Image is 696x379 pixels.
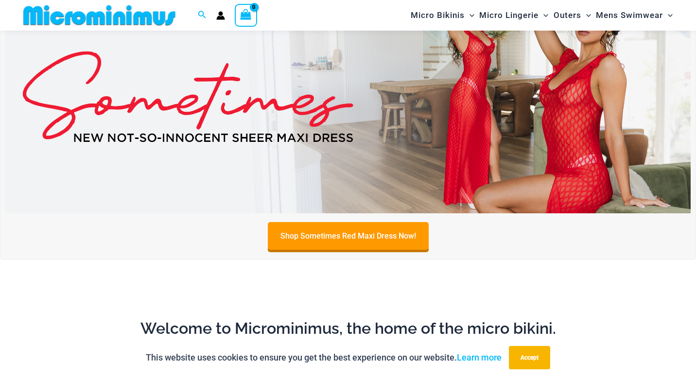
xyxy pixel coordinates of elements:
[581,3,591,28] span: Menu Toggle
[216,11,225,20] a: Account icon link
[146,350,502,365] p: This website uses cookies to ensure you get the best experience on our website.
[235,4,257,26] a: View Shopping Cart, empty
[509,346,550,369] button: Accept
[551,3,593,28] a: OutersMenu ToggleMenu Toggle
[477,3,551,28] a: Micro LingerieMenu ToggleMenu Toggle
[268,222,429,250] a: Shop Sometimes Red Maxi Dress Now!
[407,1,677,29] nav: Site Navigation
[593,3,675,28] a: Mens SwimwearMenu ToggleMenu Toggle
[596,3,663,28] span: Mens Swimwear
[411,3,465,28] span: Micro Bikinis
[479,3,539,28] span: Micro Lingerie
[19,4,179,26] img: MM SHOP LOGO FLAT
[663,3,673,28] span: Menu Toggle
[554,3,581,28] span: Outers
[27,318,669,339] h2: Welcome to Microminimus, the home of the micro bikini.
[539,3,548,28] span: Menu Toggle
[457,352,502,362] a: Learn more
[198,9,207,21] a: Search icon link
[465,3,474,28] span: Menu Toggle
[408,3,477,28] a: Micro BikinisMenu ToggleMenu Toggle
